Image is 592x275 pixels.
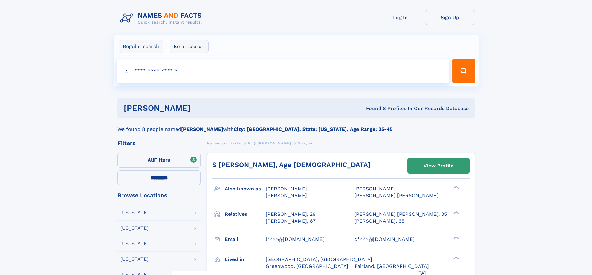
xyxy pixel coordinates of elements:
span: [PERSON_NAME] [266,193,307,198]
div: View Profile [424,159,453,173]
img: Logo Names and Facts [117,10,207,27]
a: [PERSON_NAME], 29 [266,211,316,218]
div: We found 8 people named with . [117,118,475,133]
span: [PERSON_NAME] [354,186,396,192]
span: All [148,157,154,163]
b: [PERSON_NAME] [181,126,223,132]
div: [US_STATE] [120,241,149,246]
div: ❯ [452,236,459,240]
label: Email search [170,40,209,53]
h3: Also known as [225,184,266,194]
div: [US_STATE] [120,226,149,231]
span: Shayne [298,141,312,145]
input: search input [117,59,450,83]
b: City: [GEOGRAPHIC_DATA], State: [US_STATE], Age Range: 35-45 [234,126,392,132]
span: [PERSON_NAME] [PERSON_NAME] [354,193,438,198]
button: Search Button [452,59,475,83]
a: Log In [375,10,425,25]
h3: Lived in [225,254,266,265]
a: [PERSON_NAME], 67 [266,218,316,224]
span: [GEOGRAPHIC_DATA], [GEOGRAPHIC_DATA] [266,256,372,262]
div: Found 8 Profiles In Our Records Database [278,105,469,112]
a: [PERSON_NAME], 65 [354,218,404,224]
h3: Relatives [225,209,266,220]
span: Fairland, [GEOGRAPHIC_DATA] [355,263,429,269]
div: Filters [117,140,201,146]
span: B [248,141,251,145]
a: Names and Facts [207,139,241,147]
div: ❯ [452,185,459,189]
h3: Email [225,234,266,245]
div: [US_STATE] [120,210,149,215]
label: Regular search [119,40,163,53]
a: S [PERSON_NAME], Age [DEMOGRAPHIC_DATA] [212,161,370,169]
span: Greenwood, [GEOGRAPHIC_DATA] [266,263,348,269]
a: [PERSON_NAME] [PERSON_NAME], 35 [354,211,447,218]
div: Browse Locations [117,193,201,198]
span: [PERSON_NAME] [258,141,291,145]
div: [US_STATE] [120,257,149,262]
h1: [PERSON_NAME] [124,104,278,112]
div: ❯ [452,256,459,260]
span: [PERSON_NAME] [266,186,307,192]
a: Sign Up [425,10,475,25]
a: B [248,139,251,147]
label: Filters [117,153,201,168]
div: ❯ [452,211,459,215]
a: [PERSON_NAME] [258,139,291,147]
a: View Profile [408,158,469,173]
